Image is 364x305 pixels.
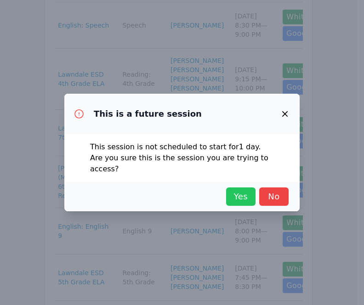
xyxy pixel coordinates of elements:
[231,190,251,203] span: Yes
[90,141,274,175] p: This session is not scheduled to start for 1 day . Are you sure this is the session you are tryin...
[259,187,289,206] button: No
[94,108,202,119] h3: This is a future session
[226,187,256,206] button: Yes
[264,190,284,203] span: No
